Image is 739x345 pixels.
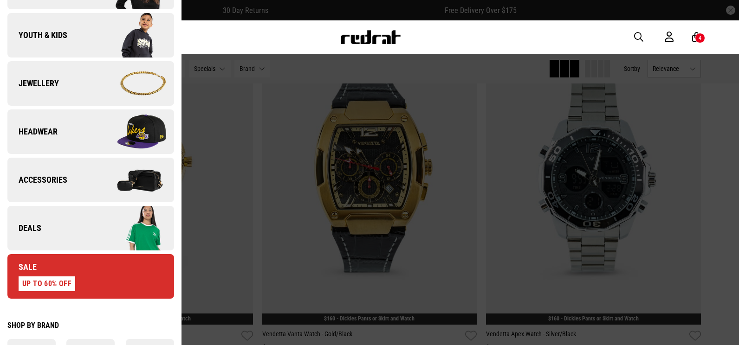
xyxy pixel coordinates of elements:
[91,109,174,155] img: Company
[7,158,174,202] a: Accessories Company
[7,13,174,57] a: Youth & Kids Company
[7,61,174,106] a: Jewellery Company
[7,321,174,330] div: Shop by Brand
[7,254,174,299] a: Sale UP TO 60% OFF
[692,32,701,42] a: 4
[699,35,701,41] div: 4
[7,126,58,137] span: Headwear
[7,262,37,273] span: Sale
[91,12,174,58] img: Company
[7,4,35,32] button: Open LiveChat chat widget
[7,109,174,154] a: Headwear Company
[19,276,75,291] div: UP TO 60% OFF
[340,30,401,44] img: Redrat logo
[7,223,41,234] span: Deals
[7,206,174,250] a: Deals Company
[7,30,67,41] span: Youth & Kids
[91,205,174,251] img: Company
[7,174,67,185] span: Accessories
[7,78,59,89] span: Jewellery
[91,60,174,107] img: Company
[91,157,174,203] img: Company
